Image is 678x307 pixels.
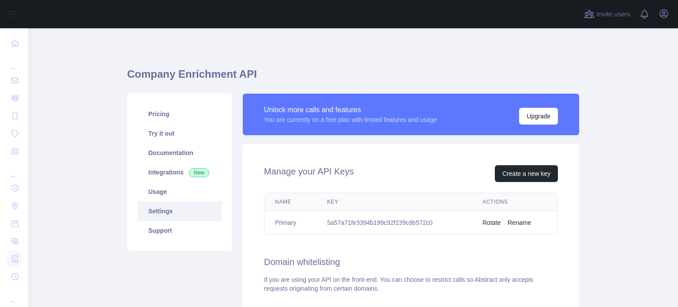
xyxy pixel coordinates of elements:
[596,9,630,19] span: Invite users
[264,211,316,235] td: Primary
[138,201,222,221] a: Settings
[138,143,222,163] a: Documentation
[264,165,354,182] h2: Manage your API Keys
[264,275,558,293] div: If you are using your API on the front-end. You can choose to restrict calls so Abstract only acc...
[495,165,558,182] button: Create a new key
[264,193,316,211] th: Name
[264,256,558,268] h2: Domain whitelisting
[138,182,222,201] a: Usage
[127,67,579,88] h1: Company Enrichment API
[264,115,437,124] div: You are currently on a free plan with limited features and usage
[316,193,472,211] th: Key
[264,105,437,115] div: Unlock more calls and features
[7,161,21,178] div: ...
[482,218,501,227] button: Rotate
[138,104,222,124] a: Pricing
[138,163,222,182] a: Integrations New
[508,218,531,227] button: Rename
[138,221,222,240] a: Support
[7,53,21,71] div: ...
[316,211,472,235] td: 5a57a71fe3394b199c92f239c8b572c0
[519,108,558,125] button: Upgrade
[472,193,557,211] th: Actions
[138,124,222,143] a: Try it out
[7,286,21,304] div: ...
[582,7,632,21] button: Invite users
[189,168,209,177] span: New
